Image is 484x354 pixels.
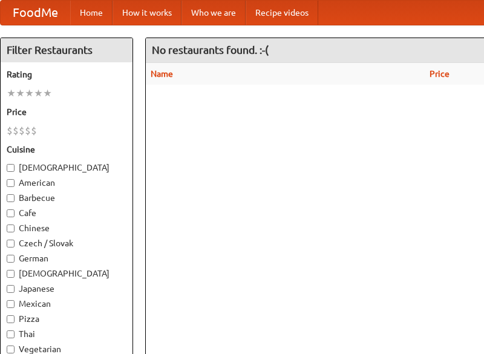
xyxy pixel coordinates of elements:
input: American [7,179,15,187]
li: ★ [43,87,52,100]
a: FoodMe [1,1,70,25]
li: ★ [34,87,43,100]
input: Chinese [7,225,15,232]
h5: Rating [7,68,126,80]
a: Home [70,1,113,25]
label: Czech / Slovak [7,237,126,249]
li: ★ [7,87,16,100]
label: [DEMOGRAPHIC_DATA] [7,162,126,174]
label: [DEMOGRAPHIC_DATA] [7,267,126,280]
li: $ [31,124,37,137]
input: Cafe [7,209,15,217]
li: ★ [25,87,34,100]
a: Name [151,69,173,79]
input: [DEMOGRAPHIC_DATA] [7,164,15,172]
a: How it works [113,1,181,25]
input: Czech / Slovak [7,240,15,247]
label: Chinese [7,222,126,234]
label: Japanese [7,283,126,295]
a: Price [430,69,450,79]
label: Barbecue [7,192,126,204]
a: Recipe videos [246,1,318,25]
input: Mexican [7,300,15,308]
input: [DEMOGRAPHIC_DATA] [7,270,15,278]
h5: Price [7,106,126,118]
li: $ [7,124,13,137]
li: $ [19,124,25,137]
li: $ [25,124,31,137]
input: Pizza [7,315,15,323]
label: Cafe [7,207,126,219]
label: Pizza [7,313,126,325]
h5: Cuisine [7,143,126,156]
input: Japanese [7,285,15,293]
label: Thai [7,328,126,340]
label: German [7,252,126,264]
label: Mexican [7,298,126,310]
input: Thai [7,330,15,338]
input: Vegetarian [7,346,15,353]
h4: Filter Restaurants [1,38,132,62]
li: $ [13,124,19,137]
input: German [7,255,15,263]
input: Barbecue [7,194,15,202]
ng-pluralize: No restaurants found. :-( [152,44,269,56]
a: Who we are [181,1,246,25]
label: American [7,177,126,189]
li: ★ [16,87,25,100]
